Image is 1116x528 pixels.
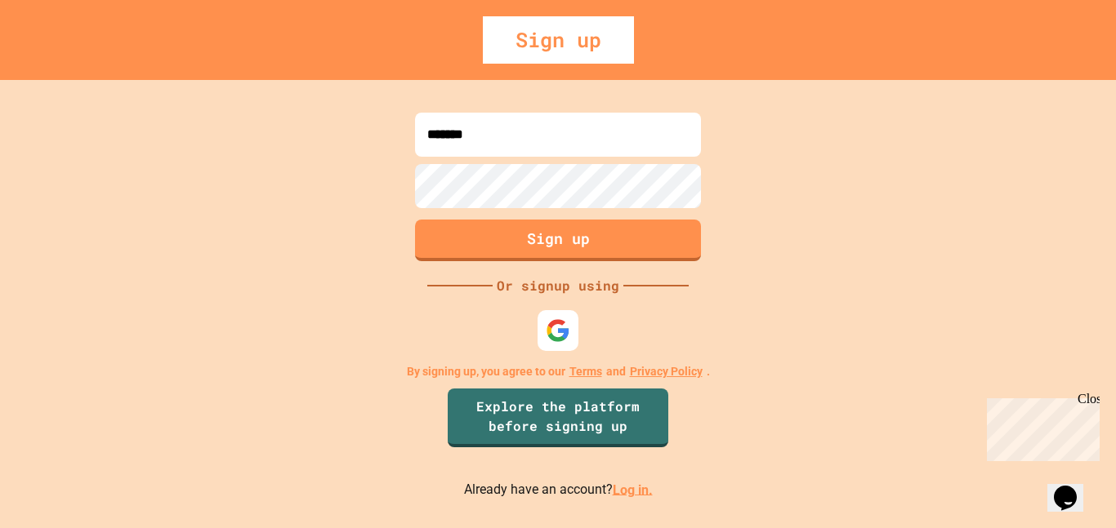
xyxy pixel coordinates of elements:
[7,7,113,104] div: Chat with us now!Close
[980,392,1100,461] iframe: chat widget
[630,363,703,380] a: Privacy Policy
[493,276,623,295] div: Or signup using
[569,363,602,380] a: Terms
[407,363,710,380] p: By signing up, you agree to our and .
[448,388,668,447] a: Explore the platform before signing up
[415,220,701,261] button: Sign up
[1047,463,1100,512] iframe: chat widget
[613,481,653,497] a: Log in.
[546,318,570,343] img: google-icon.svg
[464,480,653,500] p: Already have an account?
[483,16,634,64] div: Sign up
